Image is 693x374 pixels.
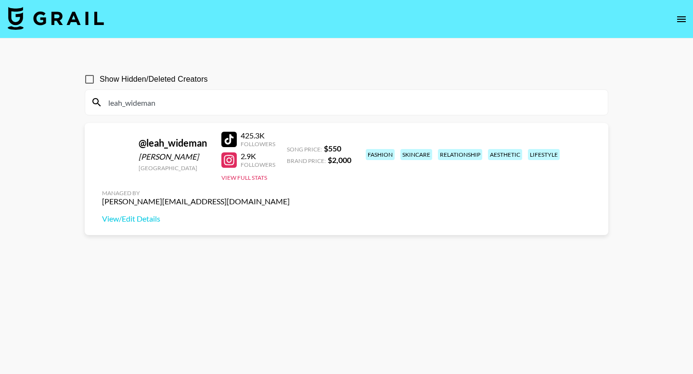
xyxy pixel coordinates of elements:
[241,131,275,140] div: 425.3K
[8,7,104,30] img: Grail Talent
[287,146,322,153] span: Song Price:
[139,152,210,162] div: [PERSON_NAME]
[139,164,210,172] div: [GEOGRAPHIC_DATA]
[672,10,691,29] button: open drawer
[102,197,290,206] div: [PERSON_NAME][EMAIL_ADDRESS][DOMAIN_NAME]
[324,144,341,153] strong: $ 550
[328,155,351,164] strong: $ 2,000
[400,149,432,160] div: skincare
[221,174,267,181] button: View Full Stats
[102,214,290,224] a: View/Edit Details
[287,157,326,164] span: Brand Price:
[100,74,208,85] span: Show Hidden/Deleted Creators
[241,140,275,148] div: Followers
[438,149,482,160] div: relationship
[103,95,602,110] input: Search by User Name
[488,149,522,160] div: aesthetic
[528,149,560,160] div: lifestyle
[102,189,290,197] div: Managed By
[366,149,395,160] div: fashion
[139,137,210,149] div: @ leah_wideman
[241,161,275,168] div: Followers
[241,151,275,161] div: 2.9K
